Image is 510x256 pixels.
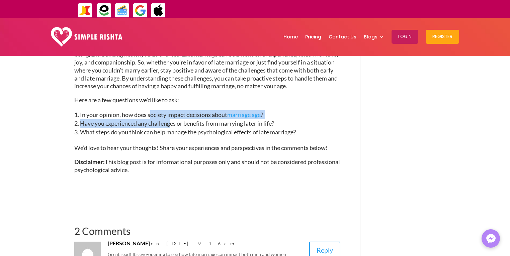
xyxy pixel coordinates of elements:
[151,3,166,18] img: ApplePay-icon
[97,3,112,18] img: EasyPaisa-icon
[484,232,498,245] img: Messenger
[283,19,298,54] a: Home
[80,120,274,127] span: Have you experienced any challenges or benefits from marrying later in life?
[115,3,130,18] img: Credit Cards
[305,19,321,54] a: Pricing
[78,3,93,18] img: JazzCash-icon
[329,19,356,54] a: Contact Us
[133,3,148,18] img: GooglePay-icon
[74,144,328,151] span: We’d love to hear your thoughts! Share your experiences and perspectives in the comments below!
[392,19,418,54] a: Login
[74,42,339,90] span: Therefore, instead of stressing about what others expect, focus on your own readiness, emotional ...
[80,128,296,136] span: What steps do you think can help manage the psychological effects of late marriage?
[108,239,150,247] span: [PERSON_NAME]
[392,30,418,44] button: Login
[426,30,459,44] button: Register
[227,111,261,118] a: marriage age
[80,111,263,118] span: In your opinion, how does society impact decisions about ?
[74,158,340,173] span: This blog post is for informational purposes only and should not be considered professional psych...
[364,19,384,54] a: Blogs
[74,96,179,104] span: Here are a few questions we’d like to ask:
[74,226,340,239] h1: 2 Comments
[426,19,459,54] a: Register
[151,241,239,246] span: on [DATE] 9:16 am
[74,158,105,165] span: Disclaimer:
